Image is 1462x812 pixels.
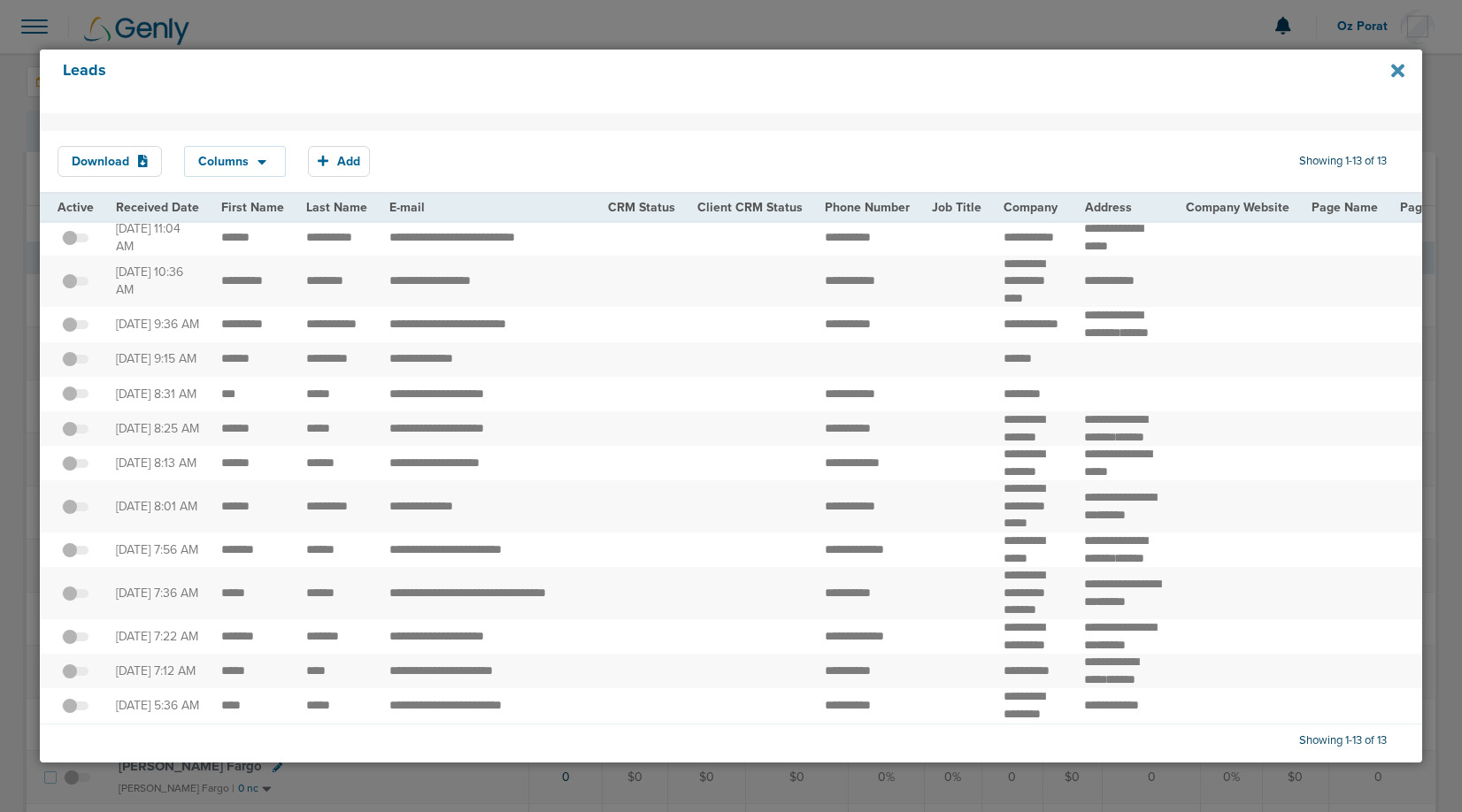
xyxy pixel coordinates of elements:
span: Add [337,154,360,169]
span: CRM Status [608,200,675,215]
span: First Name [221,200,284,215]
td: [DATE] 7:22 AM [105,619,211,654]
td: [DATE] 7:36 AM [105,567,211,619]
span: Showing 1-13 of 13 [1299,154,1387,169]
td: [DATE] 5:36 AM [105,688,211,724]
td: [DATE] 11:04 AM [105,220,211,255]
th: Company Website [1175,194,1301,221]
td: [DATE] 8:13 AM [105,446,211,480]
span: Active [58,200,94,215]
td: [DATE] 7:56 AM [105,532,211,567]
button: Download [58,146,162,177]
span: E-mail [389,200,425,215]
h4: Leads [63,61,1270,102]
th: Page Name [1301,194,1389,221]
td: [DATE] 10:36 AM [105,256,211,308]
span: Columns [198,156,249,168]
span: Page URL [1400,200,1456,215]
span: Last Name [306,200,367,215]
th: Company [993,194,1073,221]
button: Add [308,146,370,177]
td: [DATE] 7:12 AM [105,654,211,688]
th: Client CRM Status [687,194,814,221]
td: [DATE] 8:01 AM [105,480,211,532]
td: [DATE] 8:31 AM [105,377,211,411]
td: [DATE] 8:25 AM [105,411,211,446]
span: Phone Number [825,200,910,215]
th: Job Title [921,194,993,221]
td: [DATE] 9:15 AM [105,342,211,377]
span: Received Date [116,200,199,215]
td: [DATE] 9:36 AM [105,307,211,341]
th: Address [1073,194,1175,221]
span: Showing 1-13 of 13 [1299,733,1387,748]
